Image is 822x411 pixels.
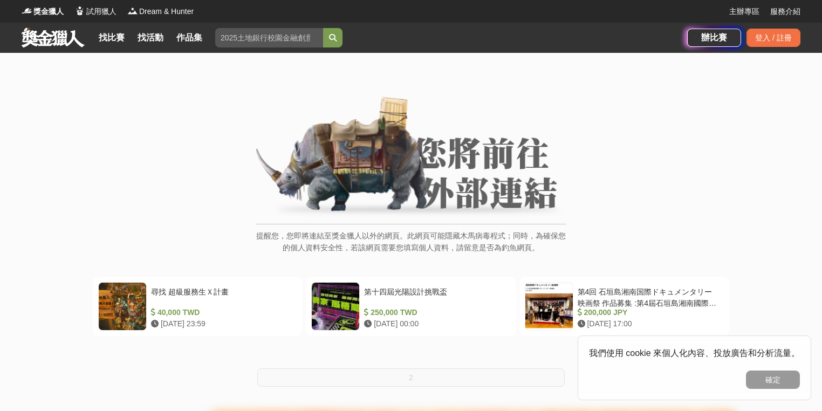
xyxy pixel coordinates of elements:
div: 250,000 TWD [364,307,506,318]
img: Logo [127,5,138,16]
img: Logo [74,5,85,16]
a: 作品集 [172,30,207,45]
div: [DATE] 00:00 [364,318,506,330]
div: 第十四屆光陽設計挑戰盃 [364,286,506,307]
button: 2 [257,368,565,387]
p: 提醒您，您即將連結至獎金獵人以外的網頁。此網頁可能隱藏木馬病毒程式；同時，為確保您的個人資料安全性，若該網頁需要您填寫個人資料，請留意是否為釣魚網頁。 [256,230,566,265]
div: 40,000 TWD [151,307,293,318]
div: 第4回 石垣島湘南国際ドキュメンタリー映画祭 作品募集 :第4屆石垣島湘南國際紀錄片電影節作品徵集 [578,286,720,307]
a: Logo試用獵人 [74,6,117,17]
a: 尋找 超級服務生Ｘ計畫 40,000 TWD [DATE] 23:59 [93,277,303,336]
a: LogoDream & Hunter [127,6,194,17]
a: Logo獎金獵人 [22,6,64,17]
div: 200,000 JPY [578,307,720,318]
a: 服務介紹 [770,6,800,17]
span: Dream & Hunter [139,6,194,17]
a: 第4回 石垣島湘南国際ドキュメンタリー映画祭 作品募集 :第4屆石垣島湘南國際紀錄片電影節作品徵集 200,000 JPY [DATE] 17:00 [519,277,729,336]
span: 試用獵人 [86,6,117,17]
span: 獎金獵人 [33,6,64,17]
a: 第十四屆光陽設計挑戰盃 250,000 TWD [DATE] 00:00 [306,277,516,336]
div: 登入 / 註冊 [746,29,800,47]
a: 找活動 [133,30,168,45]
div: 尋找 超級服務生Ｘ計畫 [151,286,293,307]
span: 我們使用 cookie 來個人化內容、投放廣告和分析流量。 [589,348,800,358]
div: [DATE] 17:00 [578,318,720,330]
img: External Link Banner [256,97,566,218]
a: 主辦專區 [729,6,759,17]
a: 找比賽 [94,30,129,45]
button: 確定 [746,371,800,389]
a: 辦比賽 [687,29,741,47]
div: [DATE] 23:59 [151,318,293,330]
img: Logo [22,5,32,16]
input: 2025土地銀行校園金融創意挑戰賽：從你出發 開啟智慧金融新頁 [215,28,323,47]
